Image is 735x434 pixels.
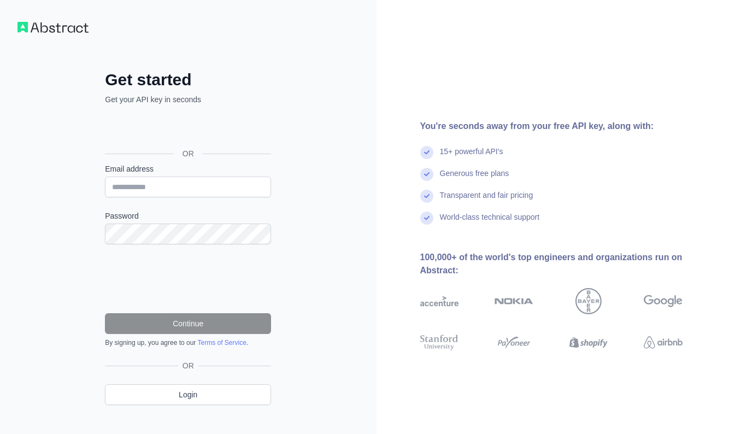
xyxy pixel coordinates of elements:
a: Login [105,384,271,405]
span: OR [174,148,203,159]
div: By signing up, you agree to our . [105,338,271,347]
label: Password [105,210,271,221]
img: check mark [420,212,433,225]
img: check mark [420,146,433,159]
button: Continue [105,313,271,334]
div: Transparent and fair pricing [440,190,533,212]
img: stanford university [420,333,459,352]
img: accenture [420,288,459,314]
img: check mark [420,190,433,203]
img: shopify [569,333,608,352]
iframe: Sign in with Google Button [99,117,274,141]
a: Terms of Service [197,339,246,347]
div: World-class technical support [440,212,540,233]
span: OR [178,360,198,371]
div: Generous free plans [440,168,509,190]
img: payoneer [495,333,533,352]
img: Workflow [17,22,89,33]
label: Email address [105,163,271,174]
img: google [644,288,683,314]
iframe: reCAPTCHA [105,257,271,300]
p: Get your API key in seconds [105,94,271,105]
img: bayer [575,288,602,314]
div: 15+ powerful API's [440,146,503,168]
img: check mark [420,168,433,181]
div: You're seconds away from your free API key, along with: [420,120,718,133]
h2: Get started [105,70,271,90]
img: nokia [495,288,533,314]
div: 100,000+ of the world's top engineers and organizations run on Abstract: [420,251,718,277]
img: airbnb [644,333,683,352]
